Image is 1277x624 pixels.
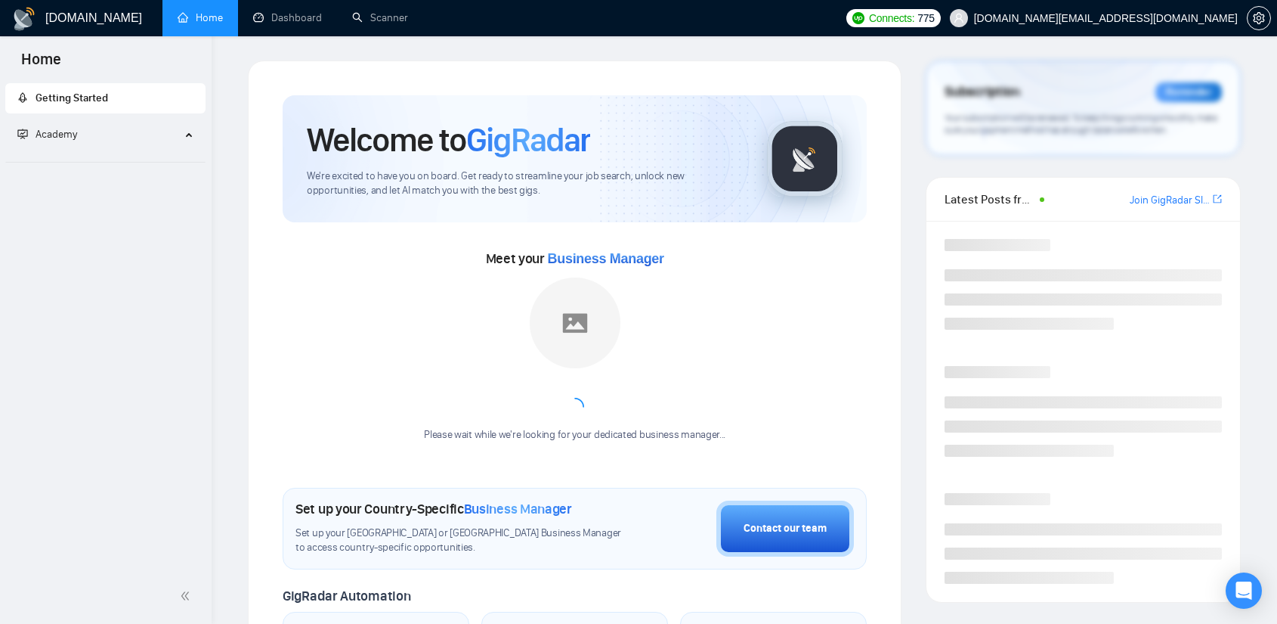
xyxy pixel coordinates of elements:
a: searchScanner [352,11,408,24]
a: homeHome [178,11,223,24]
div: Open Intercom Messenger [1226,573,1262,609]
span: GigRadar [466,120,590,160]
li: Academy Homepage [5,156,206,166]
span: Connects: [869,10,914,26]
span: Latest Posts from the GigRadar Community [945,190,1034,209]
span: double-left [180,588,195,604]
span: We're excited to have you on board. Get ready to streamline your job search, unlock new opportuni... [307,169,743,198]
button: setting [1247,6,1271,30]
img: upwork-logo.png [852,12,864,24]
span: rocket [17,92,28,103]
button: Contact our team [716,501,854,557]
img: gigradar-logo.png [767,121,843,197]
span: 775 [917,10,934,26]
a: dashboardDashboard [253,11,322,24]
span: Home [9,48,73,80]
span: Academy [36,128,77,141]
a: Join GigRadar Slack Community [1130,192,1210,209]
img: placeholder.png [530,278,620,368]
span: loading [563,396,587,420]
span: Business Manager [548,251,664,266]
span: user [954,13,964,23]
a: export [1213,192,1222,206]
span: fund-projection-screen [17,129,28,139]
li: Getting Started [5,83,206,113]
span: GigRadar Automation [283,588,410,604]
img: logo [12,7,36,31]
div: Reminder [1155,82,1222,102]
span: Getting Started [36,92,108,104]
span: Your subscription will be renewed. To keep things running smoothly, make sure your payment method... [945,112,1217,136]
h1: Set up your Country-Specific [295,501,572,517]
h1: Welcome to [307,120,590,160]
div: Contact our team [744,520,827,537]
span: Set up your [GEOGRAPHIC_DATA] or [GEOGRAPHIC_DATA] Business Manager to access country-specific op... [295,526,631,555]
span: export [1213,193,1222,205]
span: Meet your [486,250,664,267]
span: Academy [17,128,77,141]
span: setting [1248,12,1270,24]
span: Subscription [945,79,1019,105]
a: setting [1247,12,1271,24]
div: Please wait while we're looking for your dedicated business manager... [415,428,734,442]
span: Business Manager [464,501,572,517]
